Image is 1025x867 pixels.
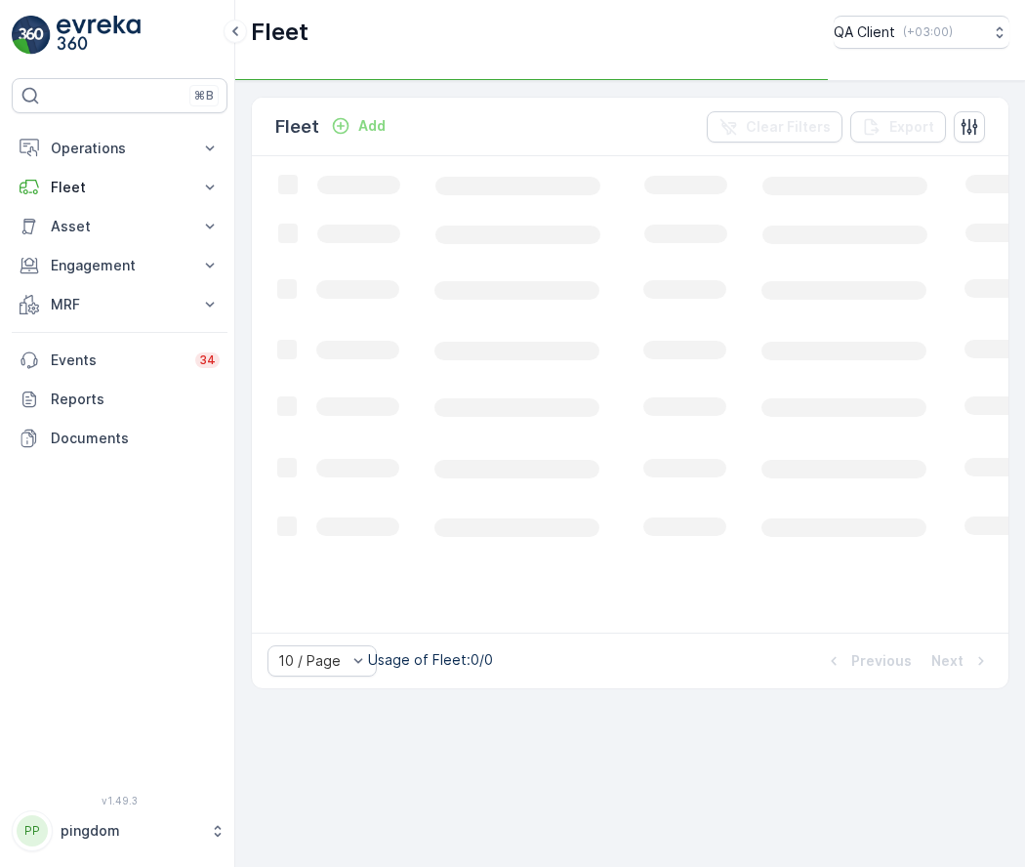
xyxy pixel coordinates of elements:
[746,117,831,137] p: Clear Filters
[61,821,200,841] p: pingdom
[194,88,214,103] p: ⌘B
[51,139,188,158] p: Operations
[889,117,934,137] p: Export
[12,341,227,380] a: Events34
[51,390,220,409] p: Reports
[199,352,216,368] p: 34
[12,207,227,246] button: Asset
[707,111,842,143] button: Clear Filters
[51,295,188,314] p: MRF
[57,16,141,55] img: logo_light-DOdMpM7g.png
[12,129,227,168] button: Operations
[323,114,393,138] button: Add
[12,285,227,324] button: MRF
[903,24,953,40] p: ( +03:00 )
[368,650,493,670] p: Usage of Fleet : 0/0
[834,22,895,42] p: QA Client
[12,16,51,55] img: logo
[12,795,227,806] span: v 1.49.3
[12,168,227,207] button: Fleet
[12,246,227,285] button: Engagement
[851,651,912,671] p: Previous
[17,815,48,846] div: PP
[358,116,386,136] p: Add
[850,111,946,143] button: Export
[822,649,914,673] button: Previous
[12,380,227,419] a: Reports
[834,16,1009,49] button: QA Client(+03:00)
[51,429,220,448] p: Documents
[51,178,188,197] p: Fleet
[251,17,308,48] p: Fleet
[12,419,227,458] a: Documents
[931,651,963,671] p: Next
[51,256,188,275] p: Engagement
[51,351,184,370] p: Events
[275,113,319,141] p: Fleet
[51,217,188,236] p: Asset
[12,810,227,851] button: PPpingdom
[929,649,993,673] button: Next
